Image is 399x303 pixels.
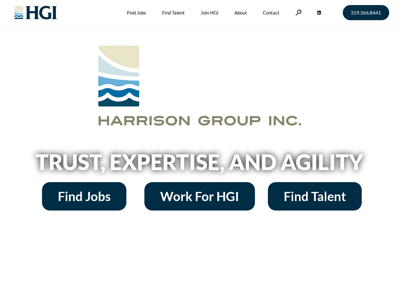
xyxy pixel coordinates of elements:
h2: Trust, Expertise, and Agility [20,151,380,173]
span: Find Jobs [58,190,111,203]
a: Find Talent [268,182,362,211]
a: Work For HGI [144,182,255,211]
span: Find Talent [284,190,346,203]
span: Work For HGI [160,190,239,203]
span: 319.366.8441 [351,10,381,15]
a: Find Jobs [42,182,126,211]
a: Search [295,9,302,15]
a: 319.366.8441 [343,5,389,20]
